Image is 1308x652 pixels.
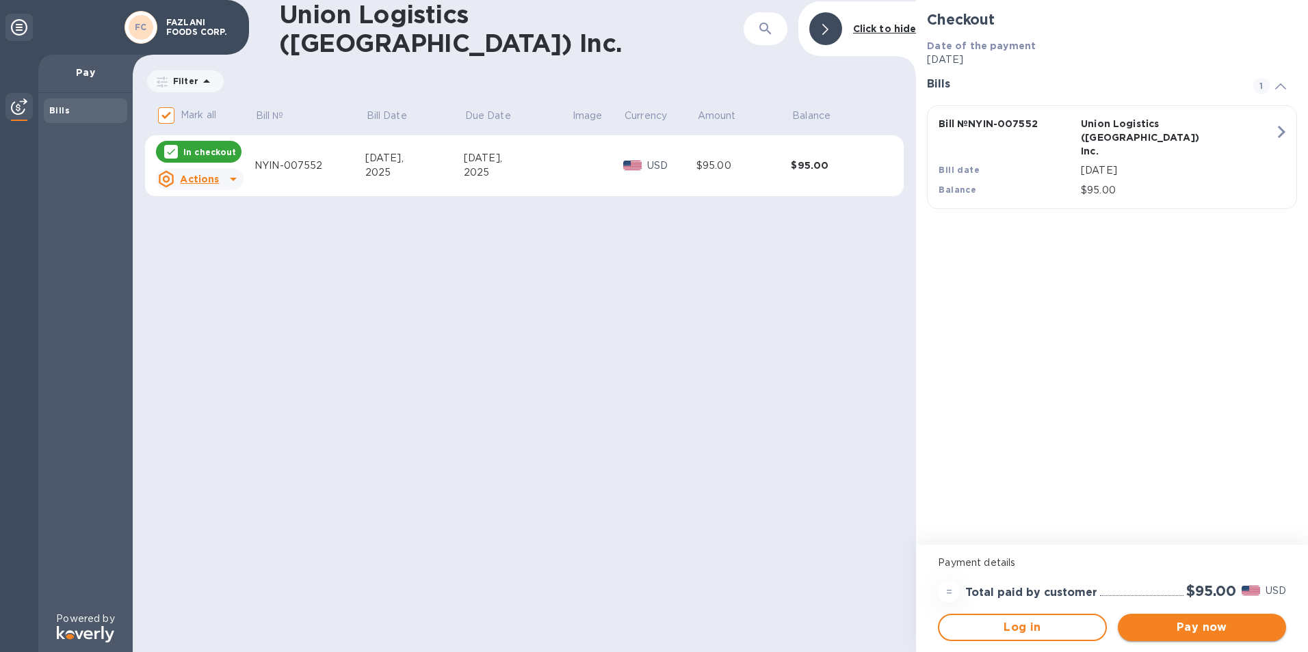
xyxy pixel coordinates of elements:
b: Date of the payment [927,40,1036,51]
div: = [938,581,960,603]
p: Payment details [938,556,1286,570]
img: USD [1242,586,1260,595]
b: Bill date [939,165,980,175]
p: FAZLANI FOODS CORP. [166,18,235,37]
p: Union Logistics ([GEOGRAPHIC_DATA]) Inc. [1081,117,1218,158]
p: Bill № NYIN-007552 [939,117,1075,131]
span: 1 [1253,78,1270,94]
div: 2025 [365,165,464,180]
b: Bills [49,105,70,116]
p: Filter [168,75,198,87]
u: Actions [180,174,219,185]
p: Mark all [181,108,216,122]
span: Amount [698,109,754,123]
div: NYIN-007552 [254,159,365,173]
span: Log in [950,619,1094,636]
span: Bill Date [367,109,425,123]
p: Currency [625,109,667,123]
p: [DATE] [1081,163,1274,178]
p: Image [573,109,603,123]
b: FC [135,22,147,32]
p: Amount [698,109,736,123]
b: Click to hide [853,23,917,34]
p: $95.00 [1081,183,1274,198]
p: Balance [792,109,830,123]
p: USD [1266,584,1286,598]
div: 2025 [464,165,571,180]
span: Due Date [465,109,529,123]
div: $95.00 [696,159,792,173]
span: Balance [792,109,848,123]
p: Powered by [56,612,114,626]
h2: $95.00 [1186,582,1236,599]
img: USD [623,161,642,170]
button: Bill №NYIN-007552Union Logistics ([GEOGRAPHIC_DATA]) Inc.Bill date[DATE]Balance$95.00 [927,105,1297,209]
p: Bill Date [367,109,407,123]
b: Balance [939,185,976,195]
h3: Total paid by customer [965,586,1097,599]
h2: Checkout [927,11,1297,28]
span: Bill № [256,109,302,123]
p: USD [647,159,696,173]
h3: Bills [927,78,1237,91]
p: [DATE] [927,53,1297,67]
p: Due Date [465,109,511,123]
p: Bill № [256,109,284,123]
div: [DATE], [464,151,571,165]
button: Pay now [1118,614,1286,641]
p: Pay [49,66,122,79]
p: In checkout [183,146,236,158]
button: Log in [938,614,1106,641]
img: Logo [57,626,114,642]
div: [DATE], [365,151,464,165]
div: $95.00 [791,159,886,172]
span: Pay now [1129,619,1275,636]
